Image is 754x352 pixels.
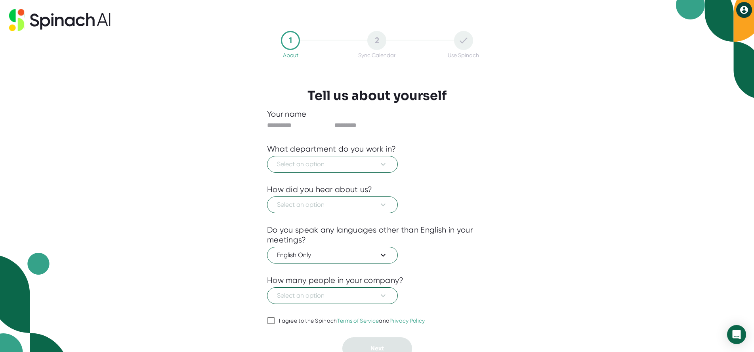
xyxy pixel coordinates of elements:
span: English Only [277,250,388,260]
h3: Tell us about yourself [307,88,447,103]
div: What department do you work in? [267,144,396,154]
div: How many people in your company? [267,275,404,285]
div: Open Intercom Messenger [727,325,746,344]
div: 1 [281,31,300,50]
div: I agree to the Spinach and [279,317,425,325]
button: Select an option [267,196,398,213]
span: Select an option [277,160,388,169]
div: 2 [367,31,386,50]
a: Privacy Policy [389,317,425,324]
button: English Only [267,247,398,264]
button: Select an option [267,156,398,173]
span: Select an option [277,200,388,210]
a: Terms of Service [337,317,379,324]
div: How did you hear about us? [267,185,372,194]
span: Select an option [277,291,388,300]
div: Use Spinach [448,52,479,58]
span: Next [370,344,384,352]
div: Sync Calendar [358,52,395,58]
div: Your name [267,109,487,119]
div: About [283,52,298,58]
button: Select an option [267,287,398,304]
div: Do you speak any languages other than English in your meetings? [267,225,487,245]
